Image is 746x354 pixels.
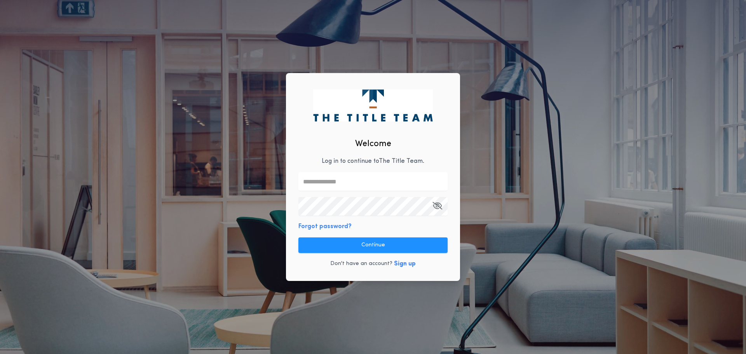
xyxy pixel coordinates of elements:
[298,222,352,231] button: Forgot password?
[298,237,448,253] button: Continue
[355,138,391,150] h2: Welcome
[330,260,392,268] p: Don't have an account?
[322,157,424,166] p: Log in to continue to The Title Team .
[313,89,432,121] img: logo
[394,259,416,269] button: Sign up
